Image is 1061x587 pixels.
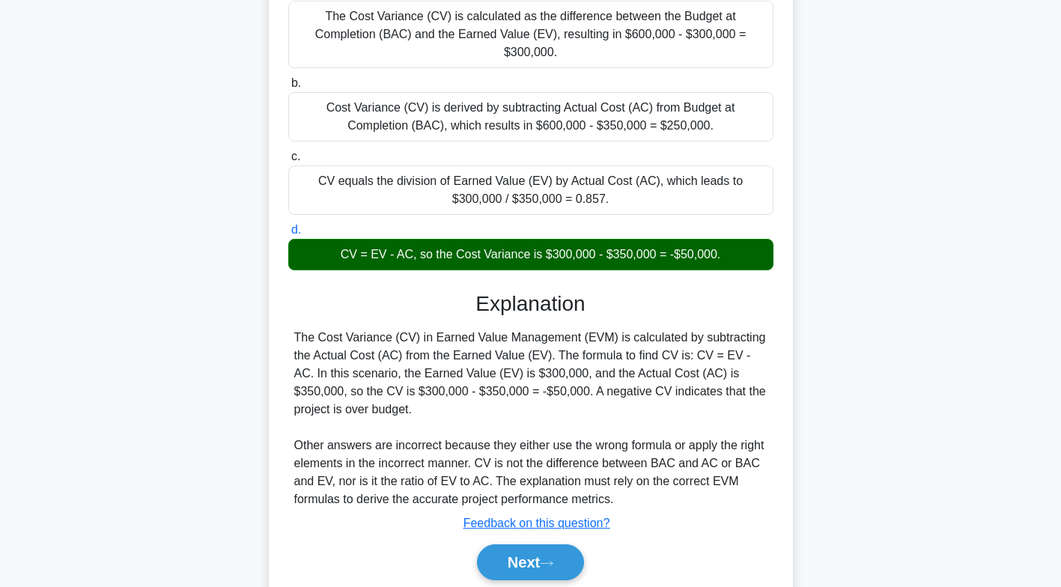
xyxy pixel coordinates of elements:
[291,223,301,236] span: d.
[288,92,773,142] div: Cost Variance (CV) is derived by subtracting Actual Cost (AC) from Budget at Completion (BAC), wh...
[463,517,610,529] a: Feedback on this question?
[288,1,773,68] div: The Cost Variance (CV) is calculated as the difference between the Budget at Completion (BAC) and...
[288,239,773,270] div: CV = EV - AC, so the Cost Variance is $300,000 - $350,000 = -$50,000.
[297,291,764,317] h3: Explanation
[291,150,300,162] span: c.
[288,165,773,215] div: CV equals the division of Earned Value (EV) by Actual Cost (AC), which leads to $300,000 / $350,0...
[291,76,301,89] span: b.
[477,544,584,580] button: Next
[294,329,767,508] div: The Cost Variance (CV) in Earned Value Management (EVM) is calculated by subtracting the Actual C...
